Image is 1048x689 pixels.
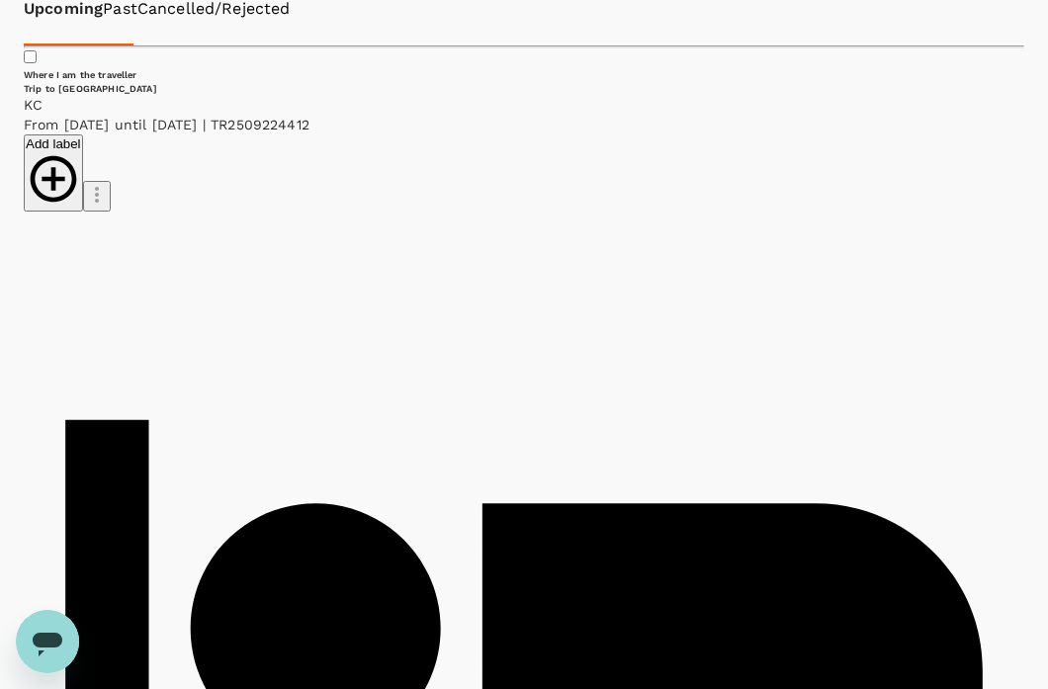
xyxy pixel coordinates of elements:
[16,610,79,673] iframe: Button to launch messaging window
[24,134,83,212] button: Add label
[24,95,1024,115] p: KC
[24,68,1024,81] h6: Where I am the traveller
[203,117,206,132] span: |
[24,115,1024,134] p: From [DATE] until [DATE] TR2509224412
[24,50,37,63] input: Where I am the traveller
[24,82,1024,95] h6: Trip to [GEOGRAPHIC_DATA]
